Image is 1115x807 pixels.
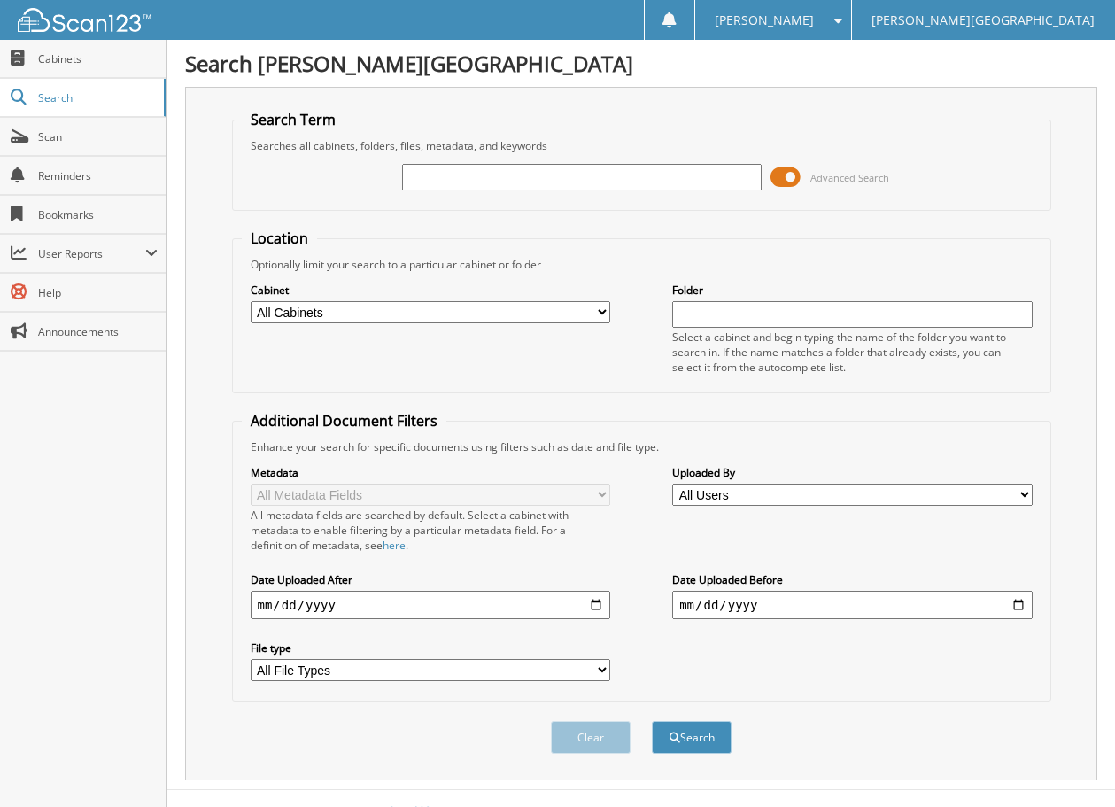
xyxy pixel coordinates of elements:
span: Announcements [38,324,158,339]
div: Searches all cabinets, folders, files, metadata, and keywords [242,138,1041,153]
legend: Additional Document Filters [242,411,446,431]
span: [PERSON_NAME] [715,15,814,26]
input: start [251,591,610,619]
span: Advanced Search [810,171,889,184]
legend: Location [242,229,317,248]
button: Search [652,721,732,754]
input: end [672,591,1032,619]
span: Help [38,285,158,300]
span: Cabinets [38,51,158,66]
label: Date Uploaded Before [672,572,1032,587]
label: File type [251,640,610,656]
div: Select a cabinet and begin typing the name of the folder you want to search in. If the name match... [672,330,1032,375]
span: Search [38,90,155,105]
span: User Reports [38,246,145,261]
div: Enhance your search for specific documents using filters such as date and file type. [242,439,1041,454]
a: here [383,538,406,553]
div: All metadata fields are searched by default. Select a cabinet with metadata to enable filtering b... [251,508,610,553]
label: Cabinet [251,283,610,298]
button: Clear [551,721,631,754]
h1: Search [PERSON_NAME][GEOGRAPHIC_DATA] [185,49,1097,78]
span: Reminders [38,168,158,183]
label: Metadata [251,465,610,480]
span: [PERSON_NAME][GEOGRAPHIC_DATA] [871,15,1095,26]
label: Folder [672,283,1032,298]
div: Optionally limit your search to a particular cabinet or folder [242,257,1041,272]
label: Date Uploaded After [251,572,610,587]
label: Uploaded By [672,465,1032,480]
img: scan123-logo-white.svg [18,8,151,32]
legend: Search Term [242,110,345,129]
span: Bookmarks [38,207,158,222]
span: Scan [38,129,158,144]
